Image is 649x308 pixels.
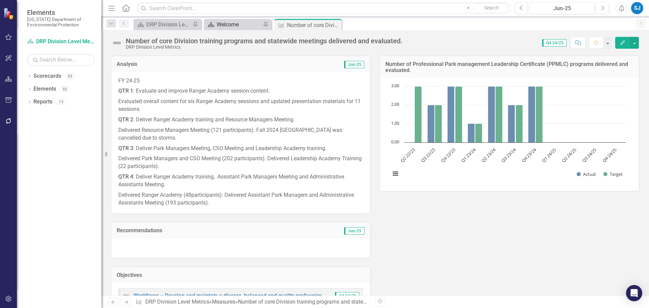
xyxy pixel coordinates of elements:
a: Welcome [206,20,261,29]
text: Q3 23/24 [500,147,517,164]
img: Not Defined [112,38,122,48]
svg: Interactive chart [387,83,629,184]
p: : Deliver Ranger Academy training, Assistant Park Managers Meeting and Administrative Assistants ... [118,172,363,190]
div: » » [136,298,370,306]
g: Target, bar series 2 of 2 with 11 bars. [415,86,617,143]
path: Q3 23/24, 2. Actual. [508,105,515,143]
a: DRP Division Level Metrics [27,38,95,46]
p: Delivered Resource Managers Meeting (121 participants). Fall 2024 [GEOGRAPHIC_DATA] was cancelled... [118,125,363,143]
p: Delivered Ranger Academy (48participants). Delivered Assistant Park Managers and Administrative A... [118,190,363,207]
g: Actual, bar series 1 of 2 with 11 bars. [408,86,617,143]
strong: QTR 1 [118,88,133,94]
text: 1.00 [391,120,399,126]
path: Q3 22/23, 2. Target. [435,105,442,143]
a: Reports [33,98,52,106]
text: Q1 24/25 [540,147,557,164]
a: Elements [33,85,56,93]
text: Q2 22/23 [399,147,416,164]
div: 92 [59,86,70,92]
button: View chart menu, Chart [391,169,400,179]
button: Search [475,3,508,13]
span: Search [484,5,499,10]
img: Not Defined [122,291,130,300]
text: 2.00 [391,101,399,107]
strong: QTR 4 [118,173,133,180]
a: Scorecards [33,72,61,80]
text: 0.00 [391,139,399,145]
small: [US_STATE] Department of Environmental Protection [27,17,95,28]
button: Show Target [603,171,623,177]
span: Q4 24/25 [542,39,567,47]
path: Q4 22/23, 3. Target. [455,87,462,143]
h3: Analysis [117,61,240,67]
path: Q3 22/23, 2. Actual. [428,105,435,143]
span: Elements [27,8,95,17]
strong: QTR 2 [118,116,133,123]
div: DRP Division Level Metrics [146,20,191,29]
p: Delivered Park Managers and CSO Meeting (202 participants). Delivered Leadership Academy Training... [118,153,363,172]
input: Search ClearPoint... [137,2,510,14]
div: Welcome [217,20,261,29]
path: Q2 23/24, 3. Actual. [488,87,495,143]
path: Q4 22/23, 3. Actual. [448,87,455,143]
button: SJ [631,2,643,14]
text: Q2 23/24 [480,147,497,164]
div: Open Intercom Messenger [626,285,642,301]
a: DRP Division Level Metrics [145,299,209,305]
h3: Objectives [117,272,365,278]
path: Q4 23/24, 3. Actual. [528,87,535,143]
a: DRP Division Level Metrics [135,20,191,29]
div: 13 [56,99,67,105]
div: Number of core Division training programs and statewide meetings delivered and evaluated. [238,299,457,305]
p: : Evaluate and improve Ranger Academy session content. [118,86,363,96]
path: Q1 23/24, 1. Actual. [468,124,475,143]
path: Q1 23/24, 1. Target. [475,124,482,143]
img: ClearPoint Strategy [3,8,15,20]
input: Search Below... [27,54,95,66]
text: Q3 24/25 [581,147,598,164]
text: Q4 22/23 [440,147,457,164]
a: Measures [212,299,235,305]
div: Chart. Highcharts interactive chart. [387,83,632,184]
path: Q2 22/23, 3. Target. [415,87,422,143]
text: Q4 24/25 [601,147,618,164]
div: Jun-25 [532,4,592,13]
strong: QTR 3 [118,145,133,151]
text: Q3 22/23 [419,147,436,164]
text: Q4 23/24 [520,147,537,164]
div: DRP Division Level Metrics [126,45,403,50]
p: : Deliver Ranger Academy training and Resource Managers Meeting. [118,115,363,125]
div: 95 [65,73,75,79]
div: Number of core Division training programs and statewide meetings delivered and evaluated. [126,37,403,45]
span: Q4 24/25 [335,292,359,300]
button: Jun-25 [530,2,595,14]
h3: Number of Professional Park management Leadership Certificate (PPMLC) programs delivered and eval... [385,61,634,73]
p: : Deliver Park Managers Meeting, CSO Meeting and Leadership Academy training. [118,143,363,154]
p: FY 24-25 [118,77,363,86]
path: Q2 23/24, 3. Target. [496,87,503,143]
path: Q3 23/24, 2. Target. [516,105,523,143]
span: Jun-25 [344,61,364,68]
text: Q2 24/25 [560,147,577,164]
h3: Recommendations [117,228,287,234]
text: 3.00 [391,82,399,89]
span: Jun-25 [344,227,364,235]
button: Show Actual [577,171,596,177]
div: Number of core Division training programs and statewide meetings delivered and evaluated. [287,21,340,29]
path: Q4 23/24, 3. Target. [536,87,543,143]
text: Q1 23/24 [460,147,477,164]
p: Evaluated overall content for six Ranger Academy sessions and updated presentation materials for ... [118,96,363,115]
